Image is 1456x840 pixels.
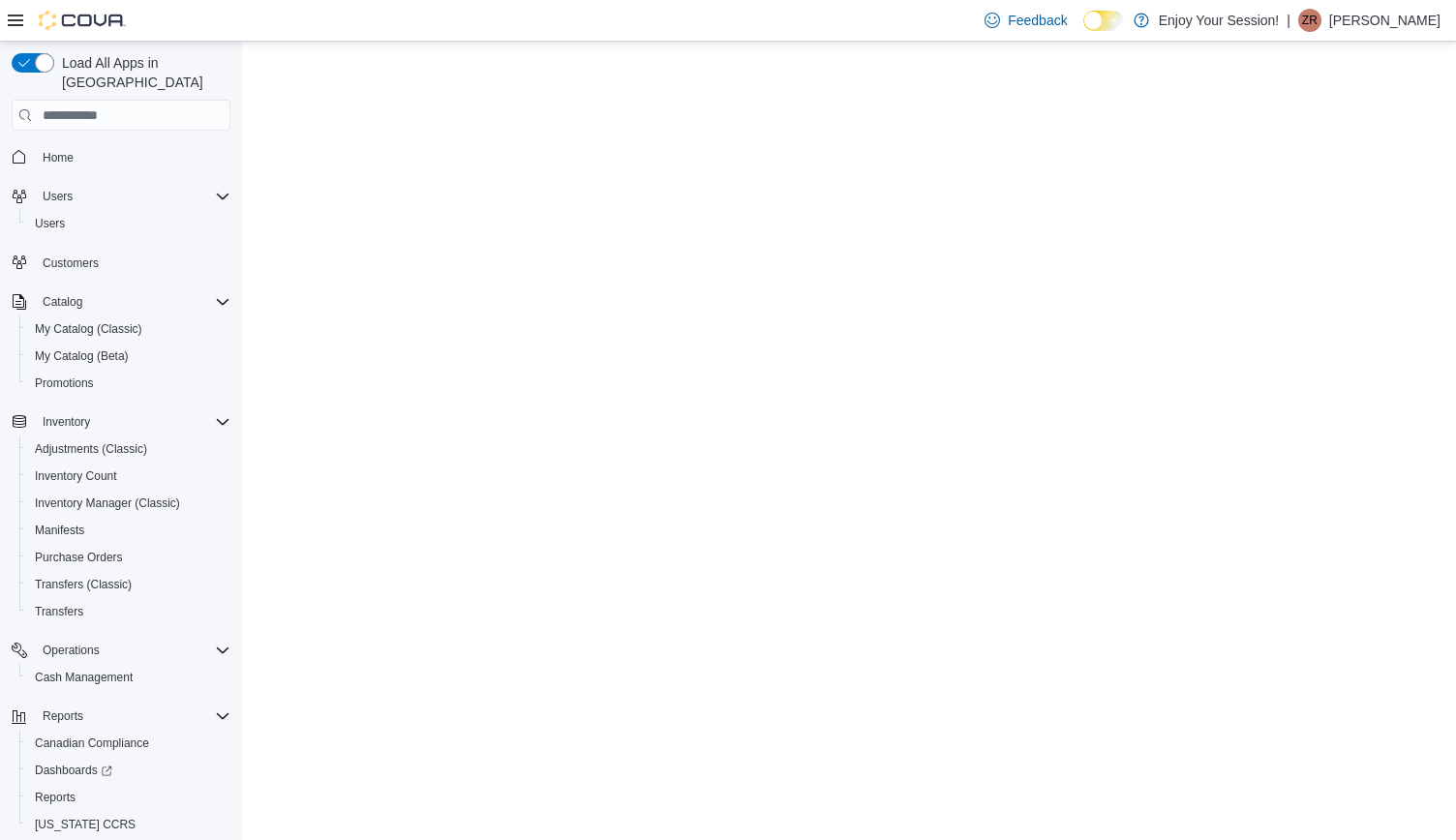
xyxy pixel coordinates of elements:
[35,604,83,619] span: Transfers
[35,144,230,168] span: Home
[43,189,73,204] span: Users
[19,343,238,370] button: My Catalog (Beta)
[27,317,150,341] a: My Catalog (Classic)
[27,759,120,782] a: Dashboards
[27,372,102,395] a: Promotions
[35,790,76,805] span: Reports
[35,348,129,364] span: My Catalog (Beta)
[27,492,230,515] span: Inventory Manager (Classic)
[35,410,230,434] span: Inventory
[19,435,238,463] button: Adjustments (Classic)
[4,142,238,170] button: Home
[43,150,74,165] span: Home
[35,495,180,511] span: Inventory Manager (Classic)
[43,255,99,271] span: Customers
[27,437,155,461] a: Adjustments (Classic)
[4,637,238,664] button: Operations
[35,185,230,208] span: Users
[27,546,230,569] span: Purchase Orders
[1329,9,1441,32] p: [PERSON_NAME]
[4,249,238,277] button: Customers
[43,294,82,310] span: Catalog
[27,759,230,782] span: Dashboards
[27,786,83,809] a: Reports
[35,252,106,275] a: Customers
[1298,9,1321,32] div: Zoe Reid
[1083,11,1124,31] input: Dark Mode
[27,732,230,755] span: Canadian Compliance
[4,703,238,730] button: Reports
[1008,11,1067,30] span: Feedback
[27,573,230,596] span: Transfers (Classic)
[19,664,238,691] button: Cash Management
[27,492,188,515] a: Inventory Manager (Classic)
[35,639,107,662] button: Operations
[19,571,238,598] button: Transfers (Classic)
[35,639,230,662] span: Operations
[27,666,230,689] span: Cash Management
[27,345,230,368] span: My Catalog (Beta)
[35,216,65,231] span: Users
[35,321,142,337] span: My Catalog (Classic)
[35,577,132,592] span: Transfers (Classic)
[19,463,238,490] button: Inventory Count
[27,600,230,623] span: Transfers
[35,290,230,314] span: Catalog
[27,546,131,569] a: Purchase Orders
[35,705,91,728] button: Reports
[35,735,149,751] span: Canadian Compliance
[19,370,238,397] button: Promotions
[27,600,91,623] a: Transfers
[27,519,230,542] span: Manifests
[4,408,238,435] button: Inventory
[1083,31,1084,32] span: Dark Mode
[35,817,136,832] span: [US_STATE] CCRS
[35,550,123,565] span: Purchase Orders
[43,643,100,658] span: Operations
[27,345,136,368] a: My Catalog (Beta)
[43,708,83,724] span: Reports
[27,317,230,341] span: My Catalog (Classic)
[35,410,98,434] button: Inventory
[35,251,230,275] span: Customers
[27,666,140,689] a: Cash Management
[35,670,133,685] span: Cash Management
[4,183,238,210] button: Users
[35,146,81,169] a: Home
[19,210,238,237] button: Users
[35,523,84,538] span: Manifests
[35,375,94,391] span: Promotions
[19,517,238,544] button: Manifests
[1302,9,1318,32] span: ZR
[27,372,230,395] span: Promotions
[35,705,230,728] span: Reports
[27,786,230,809] span: Reports
[19,784,238,811] button: Reports
[43,414,90,430] span: Inventory
[27,573,139,596] a: Transfers (Classic)
[35,185,80,208] button: Users
[4,288,238,315] button: Catalog
[39,11,126,30] img: Cova
[27,437,230,461] span: Adjustments (Classic)
[19,757,238,784] a: Dashboards
[27,465,125,488] a: Inventory Count
[35,468,117,484] span: Inventory Count
[19,490,238,517] button: Inventory Manager (Classic)
[19,730,238,757] button: Canadian Compliance
[35,290,90,314] button: Catalog
[19,598,238,625] button: Transfers
[1287,9,1290,32] p: |
[27,212,230,235] span: Users
[27,732,157,755] a: Canadian Compliance
[19,315,238,343] button: My Catalog (Classic)
[27,813,143,836] a: [US_STATE] CCRS
[19,811,238,838] button: [US_STATE] CCRS
[27,465,230,488] span: Inventory Count
[27,212,73,235] a: Users
[35,763,112,778] span: Dashboards
[977,1,1075,40] a: Feedback
[19,544,238,571] button: Purchase Orders
[27,519,92,542] a: Manifests
[54,53,230,92] span: Load All Apps in [GEOGRAPHIC_DATA]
